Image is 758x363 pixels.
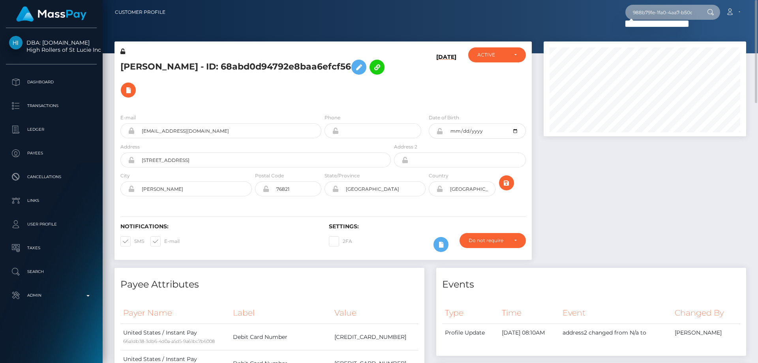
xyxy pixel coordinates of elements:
[625,5,700,20] input: Search...
[325,114,340,121] label: Phone
[150,236,180,246] label: E-mail
[120,143,140,150] label: Address
[120,114,136,121] label: E-mail
[460,233,526,248] button: Do not require
[6,286,97,305] a: Admin
[9,76,94,88] p: Dashboard
[9,266,94,278] p: Search
[499,324,560,342] td: [DATE] 08:10AM
[332,324,418,350] td: [CREDIT_CARD_NUMBER]
[230,302,332,324] th: Label
[6,262,97,282] a: Search
[6,143,97,163] a: Payees
[230,324,332,350] td: Debit Card Number
[672,302,740,324] th: Changed By
[9,124,94,135] p: Ledger
[6,96,97,116] a: Transactions
[499,302,560,324] th: Time
[123,339,215,344] small: 66a1db38-3db6-4d0a-a5d5-9a61bc7b6008
[436,54,456,104] h6: [DATE]
[9,100,94,112] p: Transactions
[6,120,97,139] a: Ledger
[115,4,165,21] a: Customer Profile
[477,52,508,58] div: ACTIVE
[120,56,387,102] h5: [PERSON_NAME] - ID: 68abd0d94792e8baa6efcf56
[9,36,23,49] img: High Rollers of St Lucie Inc
[332,302,418,324] th: Value
[329,236,352,246] label: 2FA
[429,114,459,121] label: Date of Birth
[672,324,740,342] td: [PERSON_NAME]
[325,172,360,179] label: State/Province
[560,302,672,324] th: Event
[9,171,94,183] p: Cancellations
[442,278,740,292] h4: Events
[6,39,97,53] span: DBA: [DOMAIN_NAME] High Rollers of St Lucie Inc
[120,236,144,246] label: SMS
[120,172,130,179] label: City
[6,72,97,92] a: Dashboard
[394,143,417,150] label: Address 2
[6,238,97,258] a: Taxes
[429,172,448,179] label: Country
[6,191,97,211] a: Links
[6,167,97,187] a: Cancellations
[255,172,284,179] label: Postal Code
[6,214,97,234] a: User Profile
[9,218,94,230] p: User Profile
[329,223,525,230] h6: Settings:
[442,302,499,324] th: Type
[469,237,508,244] div: Do not require
[120,302,230,324] th: Payer Name
[560,324,672,342] td: address2 changed from N/a to
[9,290,94,301] p: Admin
[9,242,94,254] p: Taxes
[9,195,94,207] p: Links
[16,6,86,22] img: MassPay Logo
[9,147,94,159] p: Payees
[120,278,418,292] h4: Payee Attributes
[442,324,499,342] td: Profile Update
[120,324,230,350] td: United States / Instant Pay
[120,223,317,230] h6: Notifications:
[468,47,526,62] button: ACTIVE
